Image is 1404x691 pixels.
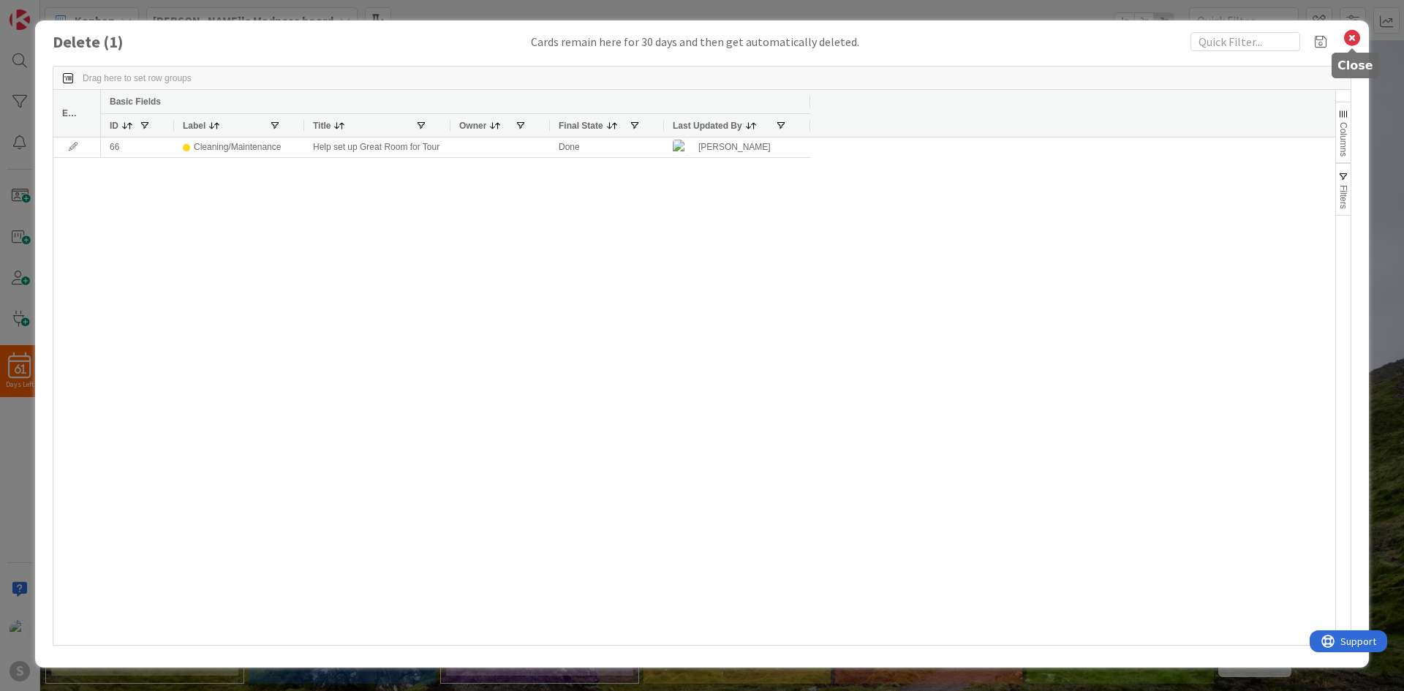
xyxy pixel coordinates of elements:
div: Cards remain here for 30 days and then get automatically deleted. [531,33,859,50]
div: Help set up Great Room for Tour [304,137,450,157]
span: Label [183,121,205,131]
span: Support [31,2,67,20]
img: KM [673,140,689,156]
div: Done [550,137,664,157]
span: ID [110,121,118,131]
span: Final State [559,121,603,131]
span: Last Updated By [673,121,742,131]
span: Filters [1338,185,1348,209]
span: Owner [459,121,486,131]
div: Cleaning/Maintenance [194,138,281,156]
input: Quick Filter... [1190,32,1300,51]
div: [PERSON_NAME] [698,138,771,156]
h1: Delete ( 1 ) [53,33,199,51]
span: Edit [62,108,78,118]
span: Title [313,121,331,131]
h5: Close [1337,58,1373,72]
div: 66 [101,137,174,157]
div: Row Groups [83,73,192,83]
span: Basic Fields [110,97,161,107]
span: Columns [1338,122,1348,156]
span: Drag here to set row groups [83,73,192,83]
